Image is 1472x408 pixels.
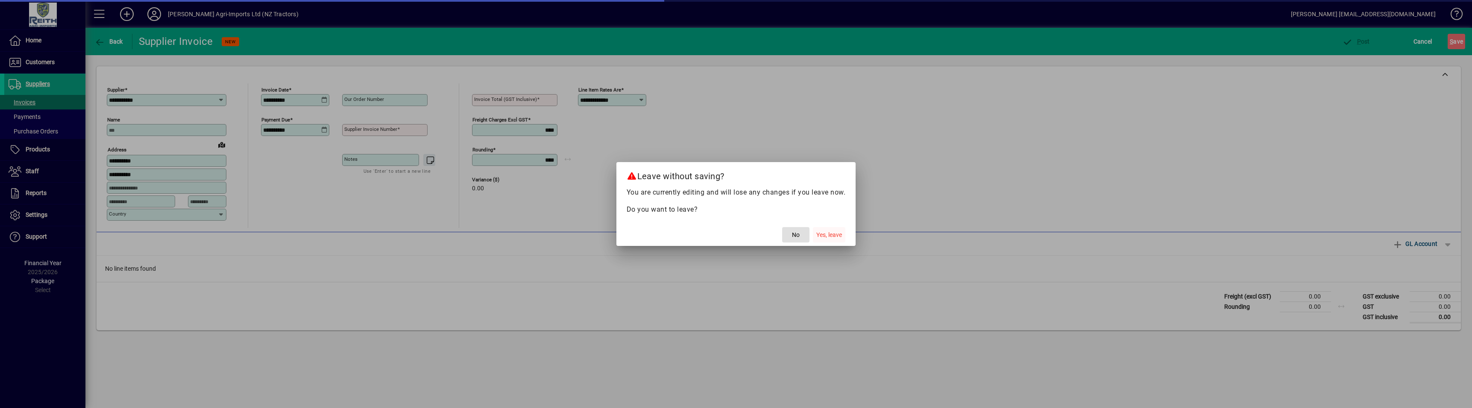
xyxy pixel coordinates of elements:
button: No [782,227,809,242]
h2: Leave without saving? [616,162,856,187]
span: No [792,231,800,239]
p: You are currently editing and will lose any changes if you leave now. [627,187,846,198]
p: Do you want to leave? [627,204,846,215]
button: Yes, leave [813,227,845,242]
span: Yes, leave [816,231,842,239]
